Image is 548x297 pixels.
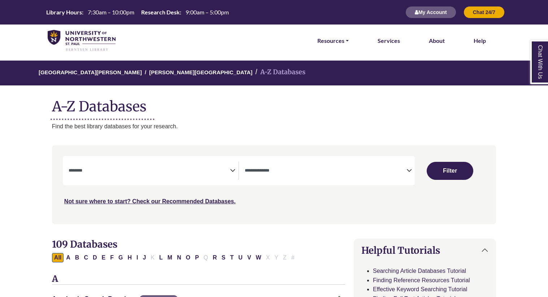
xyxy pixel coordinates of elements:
button: Filter Results O [184,253,192,262]
img: library_home [48,30,116,52]
nav: Search filters [52,145,496,224]
a: Help [474,36,486,45]
button: Filter Results P [193,253,201,262]
button: Chat 24/7 [464,6,505,18]
button: Filter Results E [100,253,108,262]
button: Filter Results H [125,253,134,262]
button: Filter Results S [219,253,228,262]
button: Filter Results I [134,253,140,262]
a: Not sure where to start? Check our Recommended Databases. [64,198,236,204]
a: Services [378,36,400,45]
button: Filter Results N [175,253,183,262]
button: Helpful Tutorials [354,239,496,262]
a: My Account [405,9,456,15]
textarea: Search [69,168,230,174]
button: Filter Results V [245,253,253,262]
a: Hours Today [43,8,232,17]
button: Filter Results R [210,253,219,262]
li: A-Z Databases [252,67,305,77]
a: Resources [317,36,349,45]
h3: A [52,274,345,285]
button: Submit for Search Results [427,162,473,180]
button: Filter Results J [140,253,148,262]
a: [PERSON_NAME][GEOGRAPHIC_DATA] [149,68,252,75]
button: Filter Results M [165,253,174,262]
button: Filter Results W [254,253,264,262]
button: All [52,253,64,262]
a: Searching Article Databases Tutorial [373,268,466,274]
h1: A-Z Databases [52,93,496,115]
a: [GEOGRAPHIC_DATA][PERSON_NAME] [39,68,142,75]
button: Filter Results A [64,253,73,262]
th: Library Hours: [43,8,84,16]
button: Filter Results C [82,253,90,262]
nav: breadcrumb [52,61,496,85]
a: Finding Reference Resources Tutorial [373,277,470,283]
button: Filter Results F [108,253,116,262]
span: 7:30am – 10:00pm [88,9,134,15]
button: Filter Results L [157,253,165,262]
th: Research Desk: [138,8,182,16]
button: Filter Results G [116,253,125,262]
button: My Account [405,6,456,18]
button: Filter Results T [228,253,236,262]
div: Alpha-list to filter by first letter of database name [52,254,297,260]
span: 109 Databases [52,238,117,250]
p: Find the best library databases for your research. [52,122,496,131]
a: About [429,36,445,45]
button: Filter Results U [236,253,245,262]
span: 9:00am – 5:00pm [186,9,229,15]
table: Hours Today [43,8,232,15]
button: Filter Results D [91,253,99,262]
a: Chat 24/7 [464,9,505,15]
a: Effective Keyword Searching Tutorial [373,286,467,292]
button: Filter Results B [73,253,82,262]
textarea: Search [245,168,406,174]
